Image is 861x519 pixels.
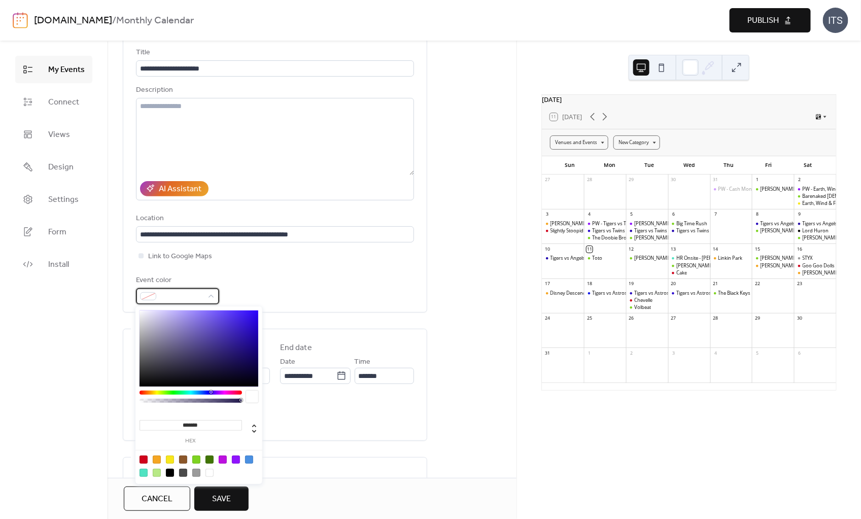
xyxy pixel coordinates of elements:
div: Disney Descendants - Zombies [550,290,619,296]
div: 28 [712,316,718,322]
div: Toto [592,255,602,261]
a: My Events [15,56,92,83]
div: Neil Young [668,262,710,269]
button: Save [194,487,249,511]
div: [PERSON_NAME] [761,255,798,261]
div: End date [280,342,312,354]
div: 1 [754,177,761,183]
div: Linkin Park [718,255,743,261]
div: Tigers vs Angels [752,220,794,227]
div: 4 [712,350,718,356]
div: 6 [670,212,676,218]
div: Katy Perry [542,220,584,227]
div: 17 [544,281,550,287]
div: 29 [754,316,761,322]
div: [PERSON_NAME] [803,269,840,276]
div: 13 [670,246,676,252]
div: Shane Gillis [752,262,794,269]
div: The Black Keys [710,290,752,296]
div: 10 [544,246,550,252]
img: logo [13,12,28,28]
div: #D0021B [140,456,148,464]
div: PW - Earth, Wind & Fire [794,186,836,192]
div: 14 [712,246,718,252]
div: 31 [544,350,550,356]
div: #B8E986 [153,469,161,477]
div: 31 [712,177,718,183]
span: Time [355,356,371,368]
div: 2 [797,177,803,183]
div: Cake [668,269,710,276]
div: 30 [797,316,803,322]
div: 18 [587,281,593,287]
div: [PERSON_NAME] [761,186,798,192]
div: Cyndi Lauper [752,186,794,192]
div: The Black Keys [718,290,751,296]
div: Cake [676,269,687,276]
div: 6 [797,350,803,356]
div: Tigers vs Angels [761,220,796,227]
div: ITS [823,8,848,33]
div: Location [136,213,412,225]
div: 28 [587,177,593,183]
div: PW - Cash Money Millionaires [710,186,752,192]
div: 2 [629,350,635,356]
div: Title [136,47,412,59]
label: hex [140,438,242,444]
div: Tigers vs Twins [584,227,626,234]
button: AI Assistant [140,181,209,196]
div: STYX [794,255,836,261]
div: HR Onsite - [PERSON_NAME] [676,255,739,261]
span: Link to Google Maps [148,251,212,263]
b: Monthly Calendar [116,11,194,30]
button: Cancel [124,487,190,511]
div: #BD10E0 [219,456,227,464]
div: Goo Goo Dolls [803,262,835,269]
a: Views [15,121,92,148]
span: Cancel [142,493,173,505]
div: The Doobie Brothers [592,234,638,241]
div: #417505 [205,456,214,464]
div: Barenaked Ladies [794,193,836,199]
div: Tigers vs Angels [550,255,586,261]
div: Linkin Park [710,255,752,261]
div: Volbeat [634,304,651,310]
div: Little Big Town [752,255,794,261]
div: Tigers vs Astros [626,290,668,296]
div: Rufus Du Sol [626,234,668,241]
div: 22 [754,281,761,287]
div: Mon [590,156,629,175]
div: 12 [629,246,635,252]
div: Tate McRae [794,269,836,276]
span: Install [48,259,69,271]
div: 4 [587,212,593,218]
div: Volbeat [626,304,668,310]
span: Settings [48,194,79,206]
div: 29 [629,177,635,183]
div: [PERSON_NAME] [761,262,798,269]
div: Description [136,84,412,96]
div: Tigers vs Astros [634,290,669,296]
div: AI Assistant [159,183,201,195]
div: Event color [136,274,217,287]
div: #4A4A4A [179,469,187,477]
a: Connect [15,88,92,116]
div: Disney Descendants - Zombies [542,290,584,296]
div: 20 [670,281,676,287]
span: Views [48,129,70,141]
span: Publish [747,15,779,27]
div: 8 [754,212,761,218]
div: 3 [670,350,676,356]
div: PW - Tigers vs Twins [584,220,626,227]
div: 1 [587,350,593,356]
div: 7 [712,212,718,218]
div: #000000 [166,469,174,477]
a: Install [15,251,92,278]
div: Nelly [794,234,836,241]
div: #FFFFFF [205,469,214,477]
div: STYX [803,255,813,261]
div: Goo Goo Dolls [794,262,836,269]
div: Toto [584,255,626,261]
div: 5 [629,212,635,218]
div: Tigers vs Astros [592,290,627,296]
